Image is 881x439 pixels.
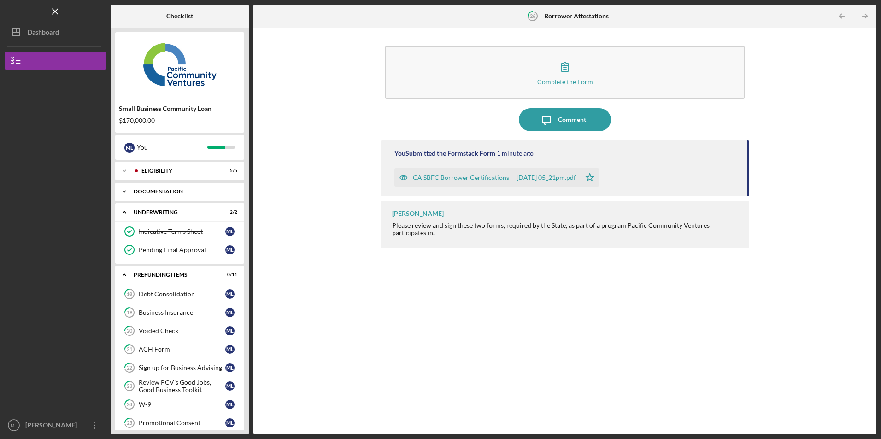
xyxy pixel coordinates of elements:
[120,222,240,241] a: Indicative Terms SheetML
[120,377,240,395] a: 23Review PCV's Good Jobs, Good Business ToolkitML
[225,289,235,299] div: M L
[225,227,235,236] div: M L
[120,395,240,414] a: 24W-9ML
[497,150,534,157] time: 2025-09-18 21:21
[120,358,240,377] a: 22Sign up for Business AdvisingML
[137,139,207,155] div: You
[124,143,135,153] div: M L
[221,209,237,215] div: 2 / 2
[28,23,59,44] div: Dashboard
[225,326,235,335] div: M L
[225,345,235,354] div: M L
[225,400,235,409] div: M L
[166,12,193,20] b: Checklist
[120,340,240,358] a: 21ACH FormML
[139,246,225,254] div: Pending Final Approval
[139,309,225,316] div: Business Insurance
[120,414,240,432] a: 25Promotional ConsentML
[120,303,240,322] a: 19Business InsuranceML
[394,150,495,157] div: You Submitted the Formstack Form
[119,105,241,112] div: Small Business Community Loan
[127,383,132,389] tspan: 23
[127,347,132,352] tspan: 21
[127,291,132,297] tspan: 18
[141,168,214,173] div: Eligibility
[127,365,132,371] tspan: 22
[119,117,241,124] div: $170,000.00
[127,310,133,316] tspan: 19
[139,228,225,235] div: Indicative Terms Sheet
[225,308,235,317] div: M L
[221,272,237,277] div: 0 / 11
[134,272,214,277] div: Prefunding Items
[127,420,132,426] tspan: 25
[139,290,225,298] div: Debt Consolidation
[394,168,599,187] button: CA SBFC Borrower Certifications -- [DATE] 05_21pm.pdf
[127,328,133,334] tspan: 20
[225,381,235,391] div: M L
[120,285,240,303] a: 18Debt ConsolidationML
[139,401,225,408] div: W-9
[115,37,244,92] img: Product logo
[558,108,586,131] div: Comment
[225,245,235,254] div: M L
[139,419,225,427] div: Promotional Consent
[225,418,235,427] div: M L
[139,346,225,353] div: ACH Form
[392,222,740,237] div: Please review and sign these two forms, required by the State, as part of a program Pacific Commu...
[134,189,233,194] div: Documentation
[134,209,214,215] div: Underwriting
[139,379,225,393] div: Review PCV's Good Jobs, Good Business Toolkit
[537,78,593,85] div: Complete the Form
[519,108,611,131] button: Comment
[544,12,609,20] b: Borrower Attestations
[392,210,444,217] div: [PERSON_NAME]
[139,327,225,335] div: Voided Check
[139,364,225,371] div: Sign up for Business Advising
[5,416,106,434] button: ML[PERSON_NAME]
[5,23,106,41] button: Dashboard
[127,402,133,408] tspan: 24
[385,46,744,99] button: Complete the Form
[530,13,536,19] tspan: 26
[413,174,576,181] div: CA SBFC Borrower Certifications -- [DATE] 05_21pm.pdf
[120,241,240,259] a: Pending Final ApprovalML
[11,423,17,428] text: ML
[221,168,237,173] div: 5 / 5
[23,416,83,437] div: [PERSON_NAME]
[225,363,235,372] div: M L
[120,322,240,340] a: 20Voided CheckML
